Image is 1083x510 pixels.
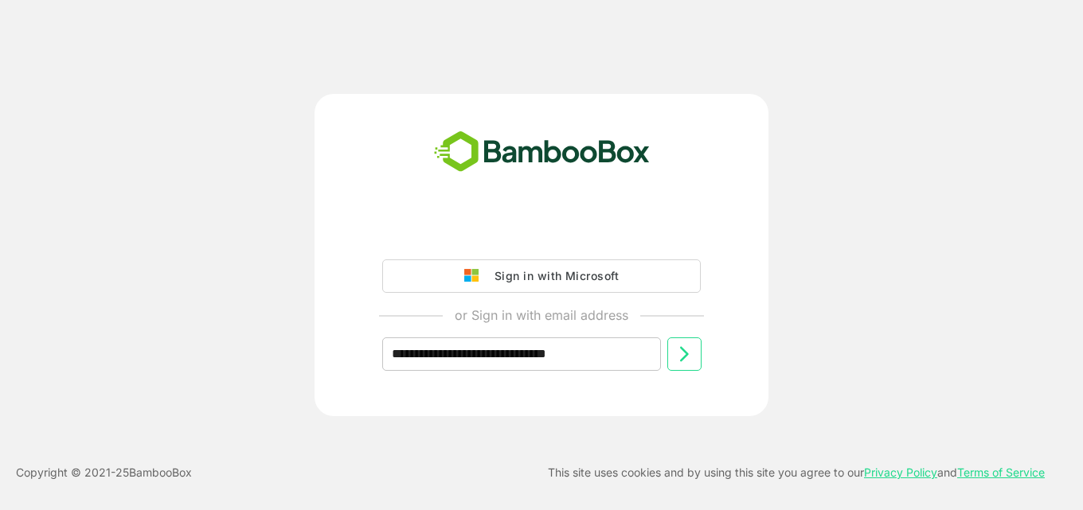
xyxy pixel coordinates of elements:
[487,266,619,286] div: Sign in with Microsoft
[455,306,628,325] p: or Sign in with email address
[374,215,709,250] iframe: Sign in with Google Button
[16,463,192,482] p: Copyright © 2021- 25 BambooBox
[464,269,487,283] img: google
[864,465,937,479] a: Privacy Policy
[548,463,1045,482] p: This site uses cookies and by using this site you agree to our and
[425,126,659,178] img: bamboobox
[957,465,1045,479] a: Terms of Service
[382,259,701,293] button: Sign in with Microsoft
